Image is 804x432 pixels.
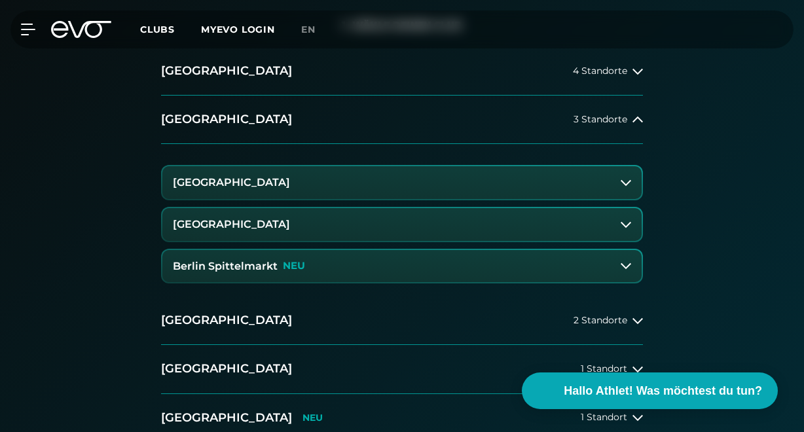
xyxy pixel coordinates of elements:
[301,22,331,37] a: en
[162,166,642,199] button: [GEOGRAPHIC_DATA]
[161,345,643,393] button: [GEOGRAPHIC_DATA]1 Standort
[161,297,643,345] button: [GEOGRAPHIC_DATA]2 Standorte
[302,412,323,423] p: NEU
[574,115,627,124] span: 3 Standorte
[161,96,643,144] button: [GEOGRAPHIC_DATA]3 Standorte
[161,312,292,329] h2: [GEOGRAPHIC_DATA]
[161,47,643,96] button: [GEOGRAPHIC_DATA]4 Standorte
[301,24,316,35] span: en
[162,250,642,283] button: Berlin SpittelmarktNEU
[522,372,778,409] button: Hallo Athlet! Was möchtest du tun?
[161,63,292,79] h2: [GEOGRAPHIC_DATA]
[574,315,627,325] span: 2 Standorte
[140,23,201,35] a: Clubs
[161,410,292,426] h2: [GEOGRAPHIC_DATA]
[173,261,278,272] h3: Berlin Spittelmarkt
[161,111,292,128] h2: [GEOGRAPHIC_DATA]
[283,261,305,272] p: NEU
[564,382,762,400] span: Hallo Athlet! Was möchtest du tun?
[140,24,175,35] span: Clubs
[161,361,292,377] h2: [GEOGRAPHIC_DATA]
[162,208,642,241] button: [GEOGRAPHIC_DATA]
[573,66,627,76] span: 4 Standorte
[173,219,290,230] h3: [GEOGRAPHIC_DATA]
[581,412,627,422] span: 1 Standort
[201,24,275,35] a: MYEVO LOGIN
[173,177,290,189] h3: [GEOGRAPHIC_DATA]
[581,364,627,374] span: 1 Standort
